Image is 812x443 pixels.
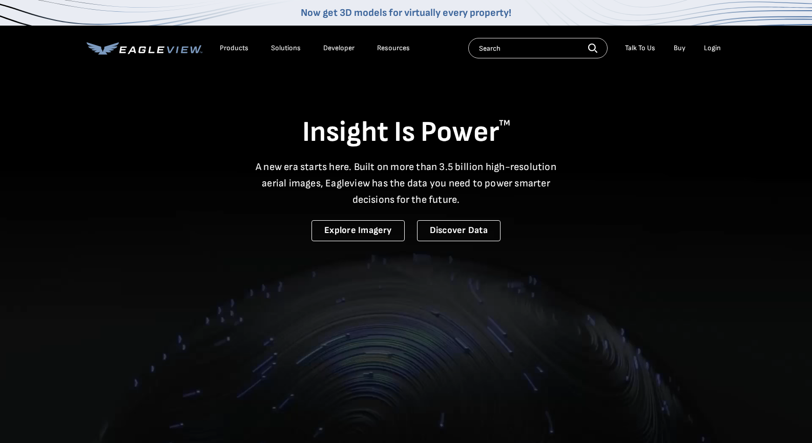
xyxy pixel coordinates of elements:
[674,44,685,53] a: Buy
[87,115,726,151] h1: Insight Is Power
[377,44,410,53] div: Resources
[301,7,511,19] a: Now get 3D models for virtually every property!
[220,44,248,53] div: Products
[271,44,301,53] div: Solutions
[323,44,355,53] a: Developer
[249,159,563,208] p: A new era starts here. Built on more than 3.5 billion high-resolution aerial images, Eagleview ha...
[468,38,608,58] input: Search
[499,118,510,128] sup: TM
[704,44,721,53] div: Login
[625,44,655,53] div: Talk To Us
[417,220,501,241] a: Discover Data
[311,220,405,241] a: Explore Imagery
